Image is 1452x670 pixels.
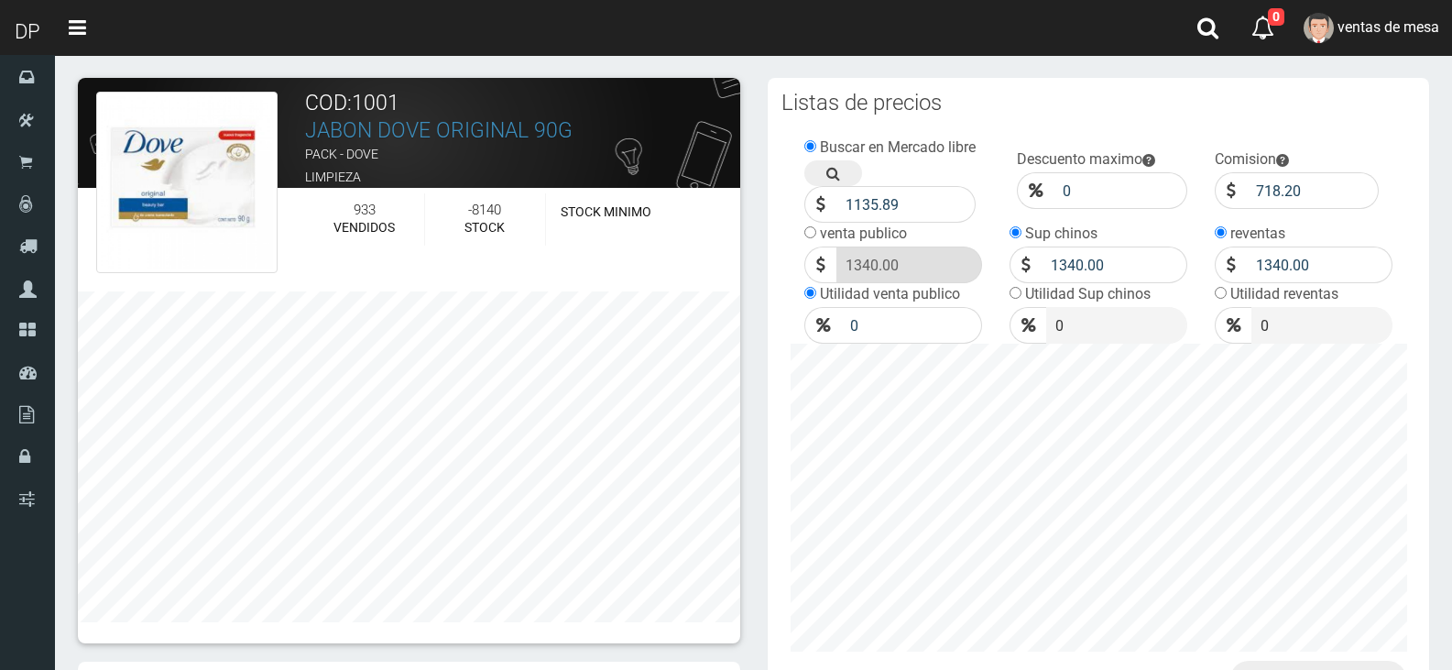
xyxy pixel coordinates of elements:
[1025,225,1097,242] label: Sup chinos
[561,204,651,219] font: STOCK MINIMO
[1247,247,1392,283] input: Precio Sup chinos
[319,203,411,218] h5: 933
[1025,285,1151,302] label: Utilidad Sup chinos
[468,202,501,218] font: -8140
[820,225,907,242] label: venta publico
[820,285,960,302] label: Utilidad venta publico
[1230,285,1338,302] label: Utilidad reventas
[836,247,982,283] input: Precio Venta...
[305,118,573,143] a: JABON DOVE ORIGINAL 90G
[1304,13,1334,43] img: User Image
[1042,247,1187,283] input: Precio Sup chinos
[1337,18,1439,36] span: ventas de mesa
[96,92,278,273] img: dove1.jpg
[781,92,942,114] h3: Listas de precios
[305,170,361,184] font: LIMPIEZA
[804,160,862,186] a: Buscar precio en google
[1054,172,1186,209] input: Descuento Maximo
[1215,150,1276,168] label: Comision
[841,307,982,344] input: Precio Venta...
[464,220,505,235] font: STOCK
[305,147,378,161] font: PACK - DOVE
[1017,150,1142,168] label: Descuento maximo
[305,91,399,115] font: COD:1001
[1046,307,1187,344] input: Precio Sup chinos
[1230,225,1285,242] label: reventas
[820,138,976,156] label: Buscar en Mercado libre
[1268,8,1284,26] span: 0
[836,186,977,223] input: Precio Costo...
[333,220,395,235] font: VENDIDOS
[1247,172,1379,209] input: Comicion
[1251,307,1392,344] input: Precio Sup chinos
